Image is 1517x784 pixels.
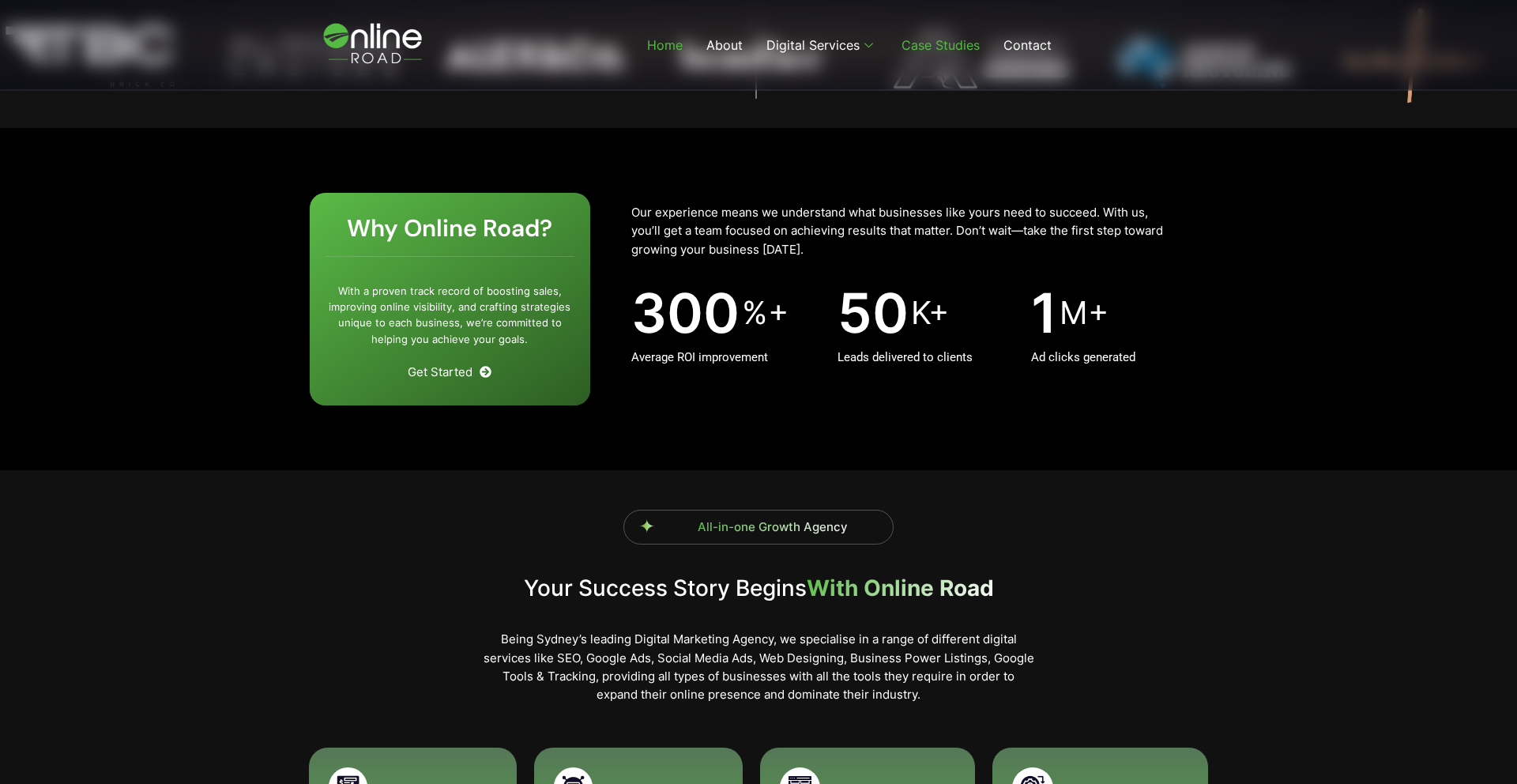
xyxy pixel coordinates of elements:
[1031,286,1057,341] span: 1
[807,575,994,601] span: With Online Road
[408,366,472,378] span: Get Started
[308,575,1209,602] h2: Your Success Story Begins
[742,297,789,329] h2: %+
[838,286,909,341] span: 50
[408,366,491,378] a: Get Started
[631,349,822,367] p: Average ROI improvement
[326,217,574,240] h5: Why Online Road?
[631,203,1165,258] p: Our experience means we understand what businesses like yours need to succeed. With us, you’ll ge...
[755,13,890,77] a: Digital Services
[890,13,992,77] a: Case Studies
[631,286,740,341] span: 300
[911,297,949,329] h2: K+
[1031,349,1209,367] p: Ad clicks generated
[482,630,1035,703] p: Being Sydney’s leading Digital Marketing Agency, we specialise in a range of different digital se...
[698,519,848,534] span: All-in-one Growth Agency
[635,13,695,77] a: Home
[695,13,755,77] a: About
[326,283,574,347] p: With a proven track record of boosting sales, improving online visibility, and crafting strategie...
[1060,297,1109,329] h2: M+
[838,349,1015,367] p: Leads delivered to clients
[992,13,1063,77] a: Contact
